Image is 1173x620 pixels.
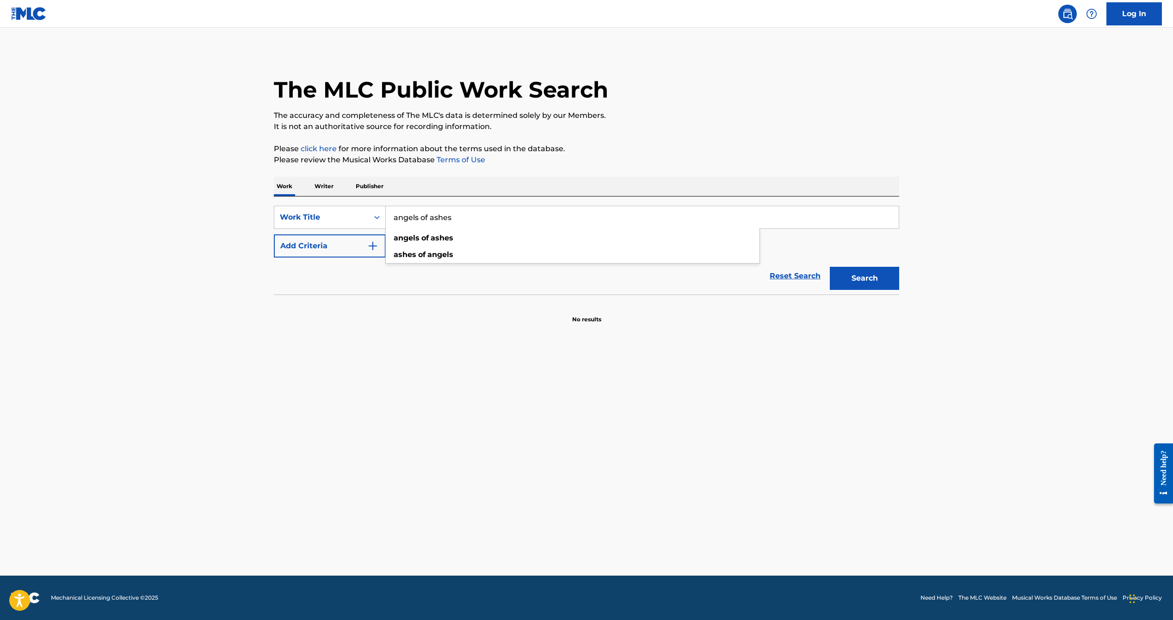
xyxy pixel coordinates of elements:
[51,594,158,602] span: Mechanical Licensing Collective © 2025
[274,154,899,166] p: Please review the Musical Works Database
[1086,8,1097,19] img: help
[353,177,386,196] p: Publisher
[1062,8,1073,19] img: search
[1130,585,1135,613] div: Drag
[421,233,429,242] strong: of
[11,592,40,603] img: logo
[418,250,426,259] strong: of
[427,250,453,259] strong: angels
[274,110,899,121] p: The accuracy and completeness of The MLC's data is determined solely by our Members.
[394,250,416,259] strong: ashes
[280,212,363,223] div: Work Title
[1082,5,1101,23] div: Help
[274,76,608,104] h1: The MLC Public Work Search
[920,594,953,602] a: Need Help?
[274,121,899,132] p: It is not an authoritative source for recording information.
[431,233,453,242] strong: ashes
[1127,576,1173,620] iframe: Chat Widget
[1012,594,1117,602] a: Musical Works Database Terms of Use
[435,155,485,164] a: Terms of Use
[1106,2,1162,25] a: Log In
[301,144,337,153] a: click here
[958,594,1006,602] a: The MLC Website
[765,266,825,286] a: Reset Search
[1147,436,1173,510] iframe: Resource Center
[572,304,601,324] p: No results
[367,240,378,252] img: 9d2ae6d4665cec9f34b9.svg
[274,206,899,295] form: Search Form
[312,177,336,196] p: Writer
[274,177,295,196] p: Work
[1058,5,1077,23] a: Public Search
[1123,594,1162,602] a: Privacy Policy
[830,267,899,290] button: Search
[394,233,420,242] strong: angels
[11,7,47,20] img: MLC Logo
[274,234,386,258] button: Add Criteria
[274,143,899,154] p: Please for more information about the terms used in the database.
